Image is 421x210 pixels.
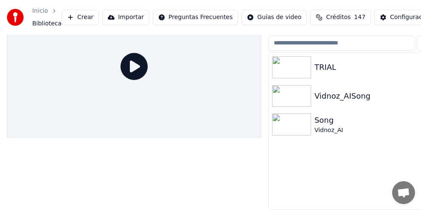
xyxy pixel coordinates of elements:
img: youka [7,9,24,26]
span: Créditos [326,13,351,22]
a: Chat abierto [392,181,415,204]
button: Crear [62,10,99,25]
nav: breadcrumb [32,7,62,28]
button: Preguntas Frecuentes [153,10,238,25]
a: Inicio [32,7,48,15]
span: Biblioteca [32,19,62,28]
button: Importar [102,10,149,25]
button: Créditos147 [310,10,371,25]
button: Guías de video [241,10,307,25]
span: 147 [354,13,365,22]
